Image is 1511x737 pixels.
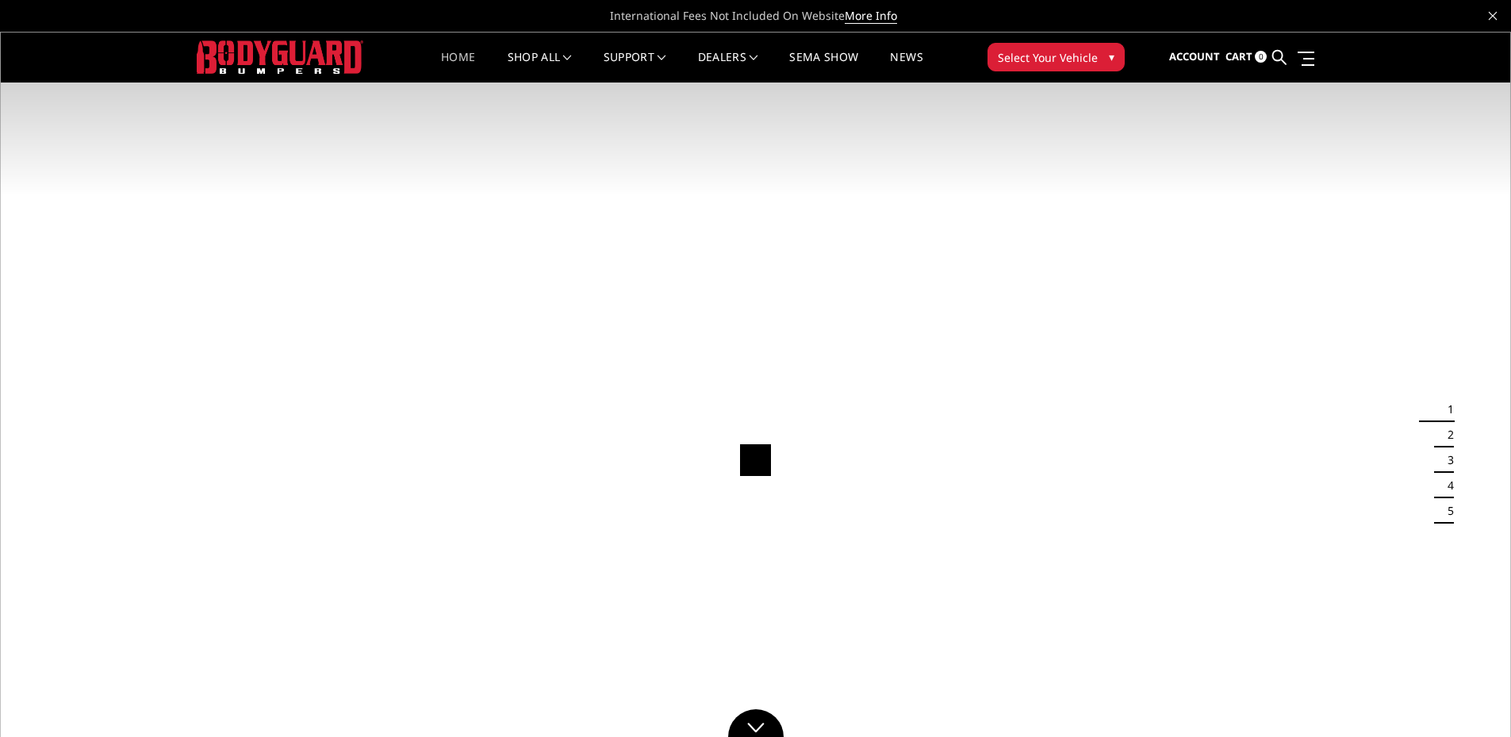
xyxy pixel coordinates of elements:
button: 5 of 5 [1438,498,1454,524]
a: SEMA Show [789,52,858,83]
button: Select Your Vehicle [988,43,1125,71]
a: Home [441,52,475,83]
a: Cart 0 [1225,36,1267,79]
a: Click to Down [728,709,784,737]
span: 0 [1255,51,1267,63]
img: BODYGUARD BUMPERS [197,40,363,73]
span: Cart [1225,49,1252,63]
a: shop all [508,52,572,83]
button: 4 of 5 [1438,473,1454,498]
a: Account [1169,36,1220,79]
span: Select Your Vehicle [998,49,1098,66]
button: 3 of 5 [1438,447,1454,473]
span: ▾ [1109,48,1114,65]
button: 2 of 5 [1438,422,1454,447]
span: Account [1169,49,1220,63]
a: News [890,52,922,83]
a: More Info [845,8,897,24]
a: Dealers [698,52,758,83]
button: 1 of 5 [1438,397,1454,422]
a: Support [604,52,666,83]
